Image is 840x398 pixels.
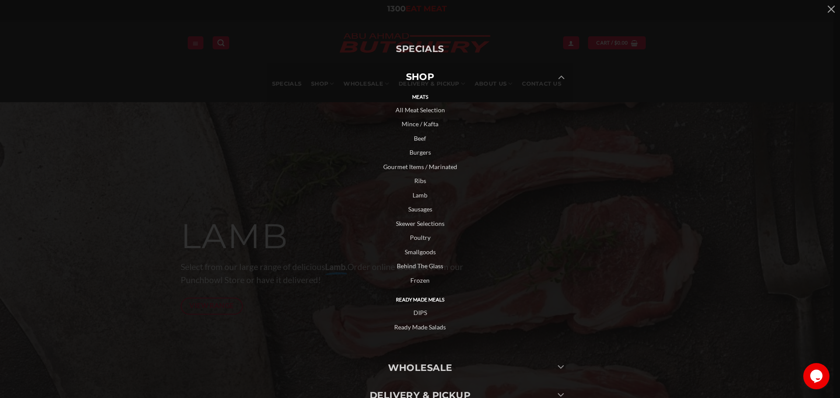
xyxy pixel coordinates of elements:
a: DIPS [267,306,573,320]
a: Behind The Glass [267,259,573,273]
a: Meats [267,91,573,103]
a: Wholesale [267,354,573,382]
button: Toggle [551,360,571,375]
a: Burgers [267,145,573,160]
a: Smallgoods [267,245,573,260]
a: All Meat Selection [267,103,573,118]
a: Mince / Kafta [267,117,573,132]
a: Specials [267,35,573,63]
a: Ribs [267,174,573,188]
a: Skewer Selections [267,217,573,231]
button: Toggle [551,69,571,84]
a: Poultry [267,231,573,245]
a: Gourmet Items / Marinated [267,160,573,174]
a: Beef [267,132,573,146]
a: Ready Made Salads [267,320,573,335]
a: Sausages [267,202,573,217]
a: Ready Made Meals [267,294,573,306]
a: Lamb [267,188,573,203]
a: SHOP [267,63,573,91]
a: Frozen [267,273,573,288]
iframe: chat widget [803,363,831,389]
